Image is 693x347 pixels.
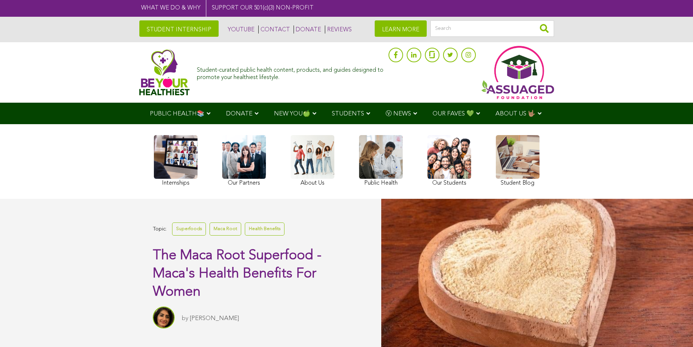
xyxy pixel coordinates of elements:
img: Assuaged App [481,46,554,99]
a: CONTACT [258,25,290,33]
span: STUDENTS [332,111,364,117]
span: NEW YOU🍏 [274,111,310,117]
input: Search [430,20,554,37]
div: Student-curated public health content, products, and guides designed to promote your healthiest l... [197,63,385,81]
img: Assuaged [139,49,190,95]
img: glassdoor [429,51,434,58]
span: Topic: [153,224,167,234]
a: DONATE [294,25,321,33]
span: Ⓥ NEWS [386,111,411,117]
span: PUBLIC HEALTH📚 [150,111,204,117]
a: LEARN MORE [375,20,427,37]
a: REVIEWS [325,25,352,33]
span: by [182,315,188,322]
span: DONATE [226,111,252,117]
div: Navigation Menu [139,103,554,124]
img: Sitara Darvish [153,307,175,328]
a: Maca Root [210,222,241,235]
a: STUDENT INTERNSHIP [139,20,219,37]
iframe: Chat Widget [657,312,693,347]
a: YOUTUBE [226,25,255,33]
a: Health Benefits [245,222,284,235]
a: [PERSON_NAME] [190,315,239,322]
span: ABOUT US 🤟🏽 [495,111,535,117]
a: Superfoods [172,222,206,235]
span: OUR FAVES 💚 [433,111,474,117]
span: The Maca Root Superfood - Maca's Health Benefits For Women [153,249,322,299]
